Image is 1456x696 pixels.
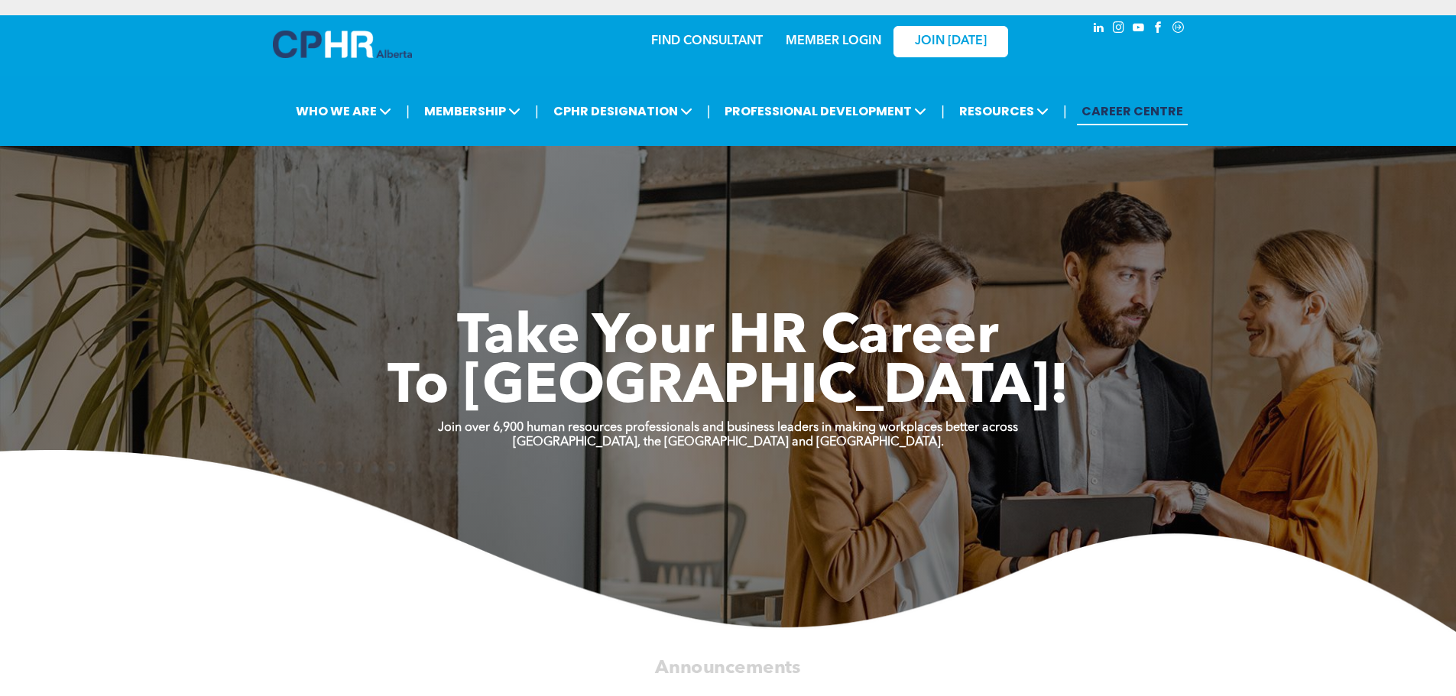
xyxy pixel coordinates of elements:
span: Take Your HR Career [457,311,999,366]
a: JOIN [DATE] [893,26,1008,57]
span: JOIN [DATE] [915,34,987,49]
span: MEMBERSHIP [420,97,525,125]
img: A blue and white logo for cp alberta [273,31,412,58]
li: | [406,95,410,127]
a: youtube [1130,19,1147,40]
a: linkedin [1091,19,1107,40]
span: CPHR DESIGNATION [549,97,697,125]
span: WHO WE ARE [291,97,396,125]
a: FIND CONSULTANT [651,35,763,47]
li: | [941,95,945,127]
span: To [GEOGRAPHIC_DATA]! [388,361,1069,416]
a: instagram [1111,19,1127,40]
a: CAREER CENTRE [1077,97,1188,125]
li: | [707,95,711,127]
span: RESOURCES [955,97,1053,125]
span: PROFESSIONAL DEVELOPMENT [720,97,931,125]
a: MEMBER LOGIN [786,35,881,47]
strong: [GEOGRAPHIC_DATA], the [GEOGRAPHIC_DATA] and [GEOGRAPHIC_DATA]. [513,436,944,448]
strong: Join over 6,900 human resources professionals and business leaders in making workplaces better ac... [438,422,1018,434]
li: | [535,95,539,127]
a: Social network [1170,19,1187,40]
li: | [1063,95,1067,127]
span: Announcements [655,659,800,677]
a: facebook [1150,19,1167,40]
